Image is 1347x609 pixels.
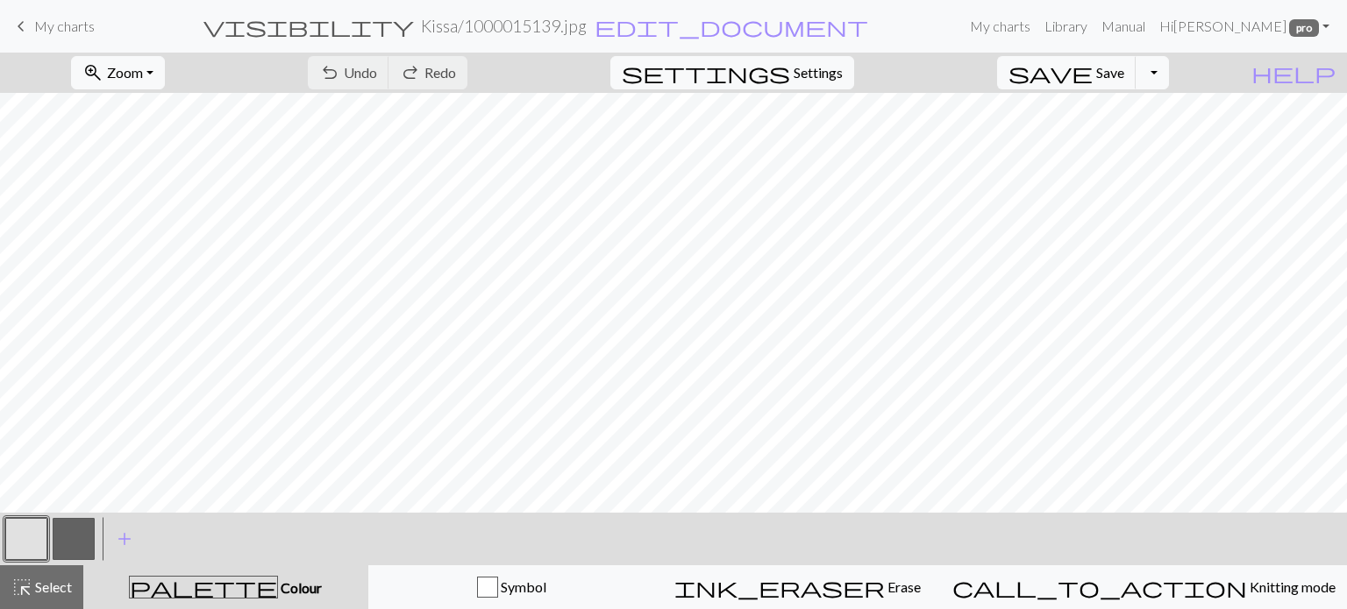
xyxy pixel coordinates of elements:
span: Settings [794,62,843,83]
span: visibility [203,14,414,39]
a: My charts [11,11,95,41]
span: Erase [885,578,921,595]
span: add [114,527,135,551]
span: save [1008,60,1093,85]
span: highlight_alt [11,575,32,599]
h2: Kissa / 1000015139.jpg [421,16,587,36]
button: Symbol [368,565,655,609]
button: Colour [83,565,368,609]
span: edit_document [595,14,868,39]
span: zoom_in [82,60,103,85]
button: Knitting mode [941,565,1347,609]
span: call_to_action [952,575,1247,599]
span: Symbol [498,578,546,595]
span: Zoom [107,64,143,81]
span: Knitting mode [1247,578,1336,595]
button: Zoom [71,56,165,89]
span: Save [1096,64,1124,81]
span: My charts [34,18,95,34]
button: SettingsSettings [610,56,854,89]
span: palette [130,575,277,599]
span: Select [32,578,72,595]
span: keyboard_arrow_left [11,14,32,39]
a: Hi[PERSON_NAME] pro [1152,9,1336,44]
span: help [1251,60,1336,85]
button: Erase [654,565,941,609]
span: pro [1289,19,1319,37]
a: Library [1037,9,1094,44]
span: settings [622,60,790,85]
span: ink_eraser [674,575,885,599]
span: Colour [278,579,322,596]
button: Save [997,56,1137,89]
a: Manual [1094,9,1152,44]
a: My charts [963,9,1037,44]
i: Settings [622,62,790,83]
